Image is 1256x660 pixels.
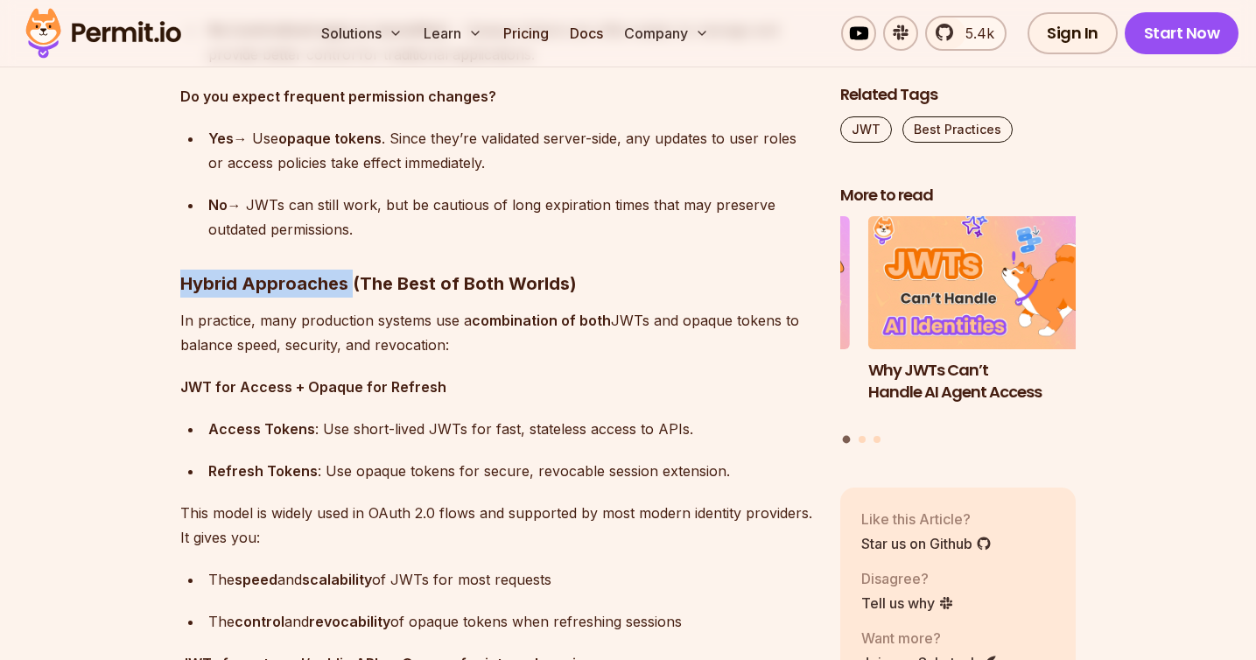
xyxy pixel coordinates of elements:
[868,217,1105,350] img: Why JWTs Can’t Handle AI Agent Access
[208,609,812,634] div: The and of opaque tokens when refreshing sessions
[314,16,410,51] button: Solutions
[617,16,716,51] button: Company
[235,613,284,630] strong: control
[840,185,1077,207] h2: More to read
[861,533,992,554] a: Star us on Github
[417,16,489,51] button: Learn
[208,417,812,441] div: : Use short-lived JWTs for fast, stateless access to APIs.
[861,628,998,649] p: Want more?
[955,23,994,44] span: 5.4k
[840,84,1077,106] h2: Related Tags
[208,193,812,242] div: → JWTs can still work, but be cautious of long expiration times that may preserve outdated permis...
[208,459,812,483] div: : Use opaque tokens for secure, revocable session extension.
[472,312,611,329] strong: combination of both
[563,16,610,51] a: Docs
[208,126,812,175] div: → Use . Since they’re validated server-side, any updates to user roles or access policies take ef...
[1125,12,1239,54] a: Start Now
[874,436,881,443] button: Go to slide 3
[868,217,1105,425] a: Why JWTs Can’t Handle AI Agent AccessWhy JWTs Can’t Handle AI Agent Access
[496,16,556,51] a: Pricing
[902,116,1013,143] a: Best Practices
[208,567,812,592] div: The and of JWTs for most requests
[861,568,954,589] p: Disagree?
[208,196,228,214] strong: No
[235,571,277,588] strong: speed
[309,613,390,630] strong: revocability
[840,217,1077,446] div: Posts
[861,509,992,530] p: Like this Article?
[180,378,446,396] strong: JWT for Access + Opaque for Refresh
[208,130,234,147] strong: Yes
[208,420,315,438] strong: Access Tokens
[840,116,892,143] a: JWT
[180,273,577,294] strong: Hybrid Approaches (The Best of Both Worlds)
[614,360,850,425] h3: Policy-Based Access Control (PBAC) Isn’t as Great as You Think
[614,217,850,425] li: 3 of 3
[208,462,318,480] strong: Refresh Tokens
[925,16,1007,51] a: 5.4k
[859,436,866,443] button: Go to slide 2
[843,436,851,444] button: Go to slide 1
[180,308,812,357] p: In practice, many production systems use a JWTs and opaque tokens to balance speed, security, and...
[18,4,189,63] img: Permit logo
[278,130,382,147] strong: opaque tokens
[1028,12,1118,54] a: Sign In
[868,360,1105,404] h3: Why JWTs Can’t Handle AI Agent Access
[614,217,850,350] img: Policy-Based Access Control (PBAC) Isn’t as Great as You Think
[180,501,812,550] p: This model is widely used in OAuth 2.0 flows and supported by most modern identity providers. It ...
[302,571,372,588] strong: scalability
[861,593,954,614] a: Tell us why
[180,88,496,105] strong: Do you expect frequent permission changes?
[868,217,1105,425] li: 1 of 3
